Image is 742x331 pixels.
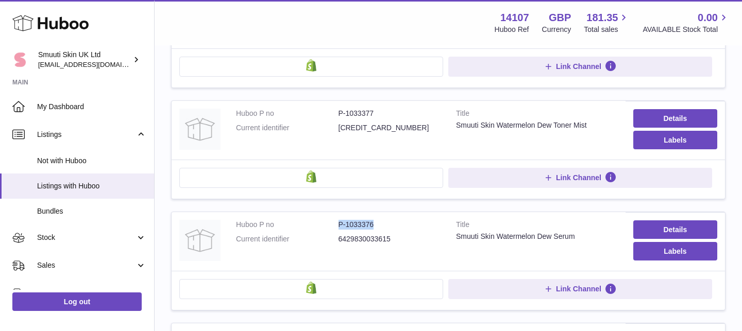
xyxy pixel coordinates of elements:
span: Listings with Huboo [37,181,146,191]
span: [EMAIL_ADDRESS][DOMAIN_NAME] [38,60,151,68]
strong: 14107 [500,11,529,25]
span: Orders [37,288,136,298]
span: 181.35 [586,11,618,25]
span: Bundles [37,206,146,216]
span: Not with Huboo [37,156,146,166]
div: Huboo Ref [495,25,529,34]
img: shopify-small.png [306,282,317,294]
span: Link Channel [556,62,601,71]
img: tomi@beautyko.fi [12,52,28,67]
img: Smuuti Skin Watermelon Dew Serum [179,220,221,261]
dt: Current identifier [236,234,339,244]
div: Smuuti Skin Watermelon Dew Serum [456,232,618,241]
button: Labels [633,131,717,149]
span: Listings [37,130,136,140]
dd: P-1033377 [339,109,441,118]
button: Link Channel [448,168,712,187]
span: Stock [37,233,136,242]
span: My Dashboard [37,102,146,112]
span: Link Channel [556,284,601,293]
div: Currency [542,25,571,34]
a: 181.35 Total sales [584,11,630,34]
dt: Huboo P no [236,109,339,118]
strong: Title [456,220,618,232]
dd: 6429830033615 [339,234,441,244]
dd: P-1033376 [339,220,441,230]
a: 0.00 AVAILABLE Stock Total [643,11,730,34]
div: Smuuti Skin Watermelon Dew Toner Mist [456,120,618,130]
img: shopify-small.png [306,59,317,72]
span: 0.00 [698,11,718,25]
img: shopify-small.png [306,170,317,183]
span: Link Channel [556,173,601,182]
a: Details [633,220,717,239]
button: Link Channel [448,57,712,76]
img: Smuuti Skin Watermelon Dew Toner Mist [179,109,221,150]
dd: [CREDIT_CARD_NUMBER] [339,123,441,133]
span: AVAILABLE Stock Total [643,25,730,34]
dt: Current identifier [236,123,339,133]
a: Log out [12,292,142,311]
dt: Huboo P no [236,220,339,230]
strong: Title [456,109,618,121]
span: Sales [37,260,136,270]
strong: GBP [549,11,571,25]
span: Total sales [584,25,630,34]
div: Smuuti Skin UK Ltd [38,50,131,69]
a: Details [633,109,717,128]
button: Labels [633,242,717,260]
button: Link Channel [448,279,712,299]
